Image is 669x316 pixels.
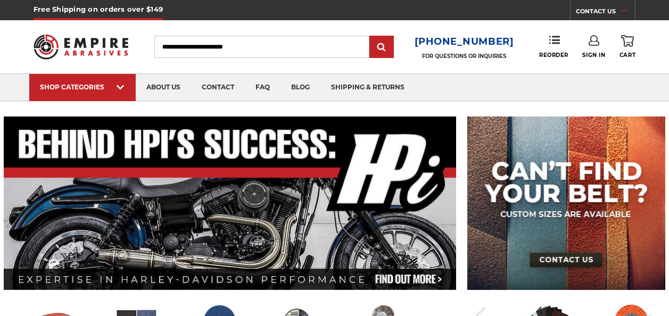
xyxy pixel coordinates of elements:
input: Submit [371,37,392,58]
a: CONTACT US [576,5,635,20]
a: Cart [620,35,635,59]
a: [PHONE_NUMBER] [415,34,514,49]
a: shipping & returns [320,74,415,101]
span: Sign In [582,52,605,59]
p: FOR QUESTIONS OR INQUIRIES [415,53,514,60]
div: SHOP CATEGORIES [40,83,125,91]
img: Empire Abrasives [34,28,128,65]
img: Banner for an interview featuring Horsepower Inc who makes Harley performance upgrades featured o... [4,117,456,290]
a: about us [136,74,191,101]
span: Reorder [539,52,568,59]
a: contact [191,74,245,101]
img: promo banner for custom belts. [467,117,665,290]
a: blog [280,74,320,101]
a: Reorder [539,35,568,58]
span: Cart [620,52,635,59]
a: faq [245,74,280,101]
